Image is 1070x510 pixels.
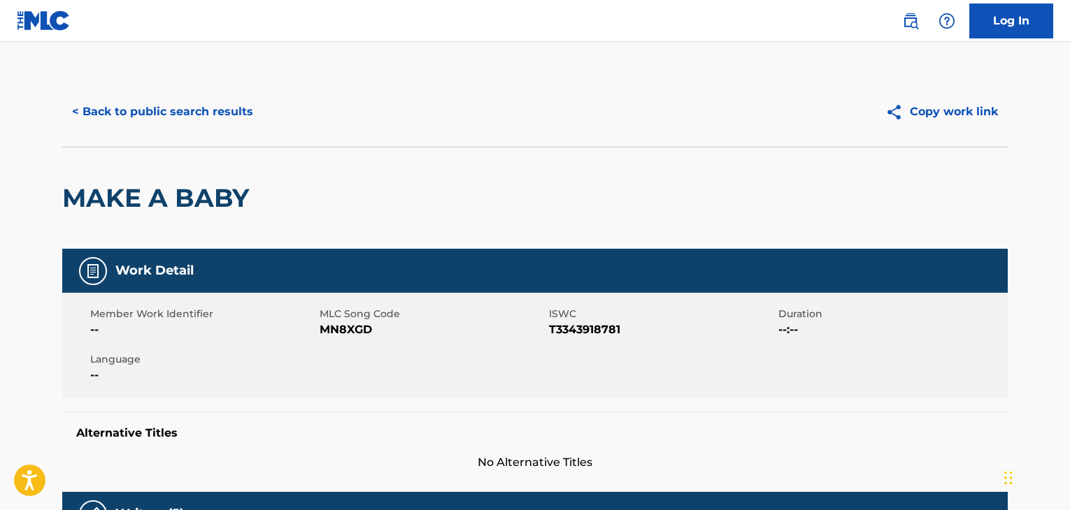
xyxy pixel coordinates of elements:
[969,3,1053,38] a: Log In
[933,7,961,35] div: Help
[115,263,194,279] h5: Work Detail
[90,307,316,321] span: Member Work Identifier
[876,94,1008,129] button: Copy work link
[1004,457,1013,499] div: Drag
[897,7,925,35] a: Public Search
[885,103,910,121] img: Copy work link
[778,307,1004,321] span: Duration
[62,94,263,129] button: < Back to public search results
[62,182,256,214] h2: MAKE A BABY
[90,321,316,338] span: --
[320,321,545,338] span: MN8XGD
[76,426,994,440] h5: Alternative Titles
[17,10,71,31] img: MLC Logo
[939,13,955,29] img: help
[90,352,316,367] span: Language
[902,13,919,29] img: search
[549,307,775,321] span: ISWC
[549,321,775,338] span: T3343918781
[1000,443,1070,510] iframe: Chat Widget
[778,321,1004,338] span: --:--
[62,454,1008,471] span: No Alternative Titles
[85,263,101,279] img: Work Detail
[90,367,316,384] span: --
[320,307,545,321] span: MLC Song Code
